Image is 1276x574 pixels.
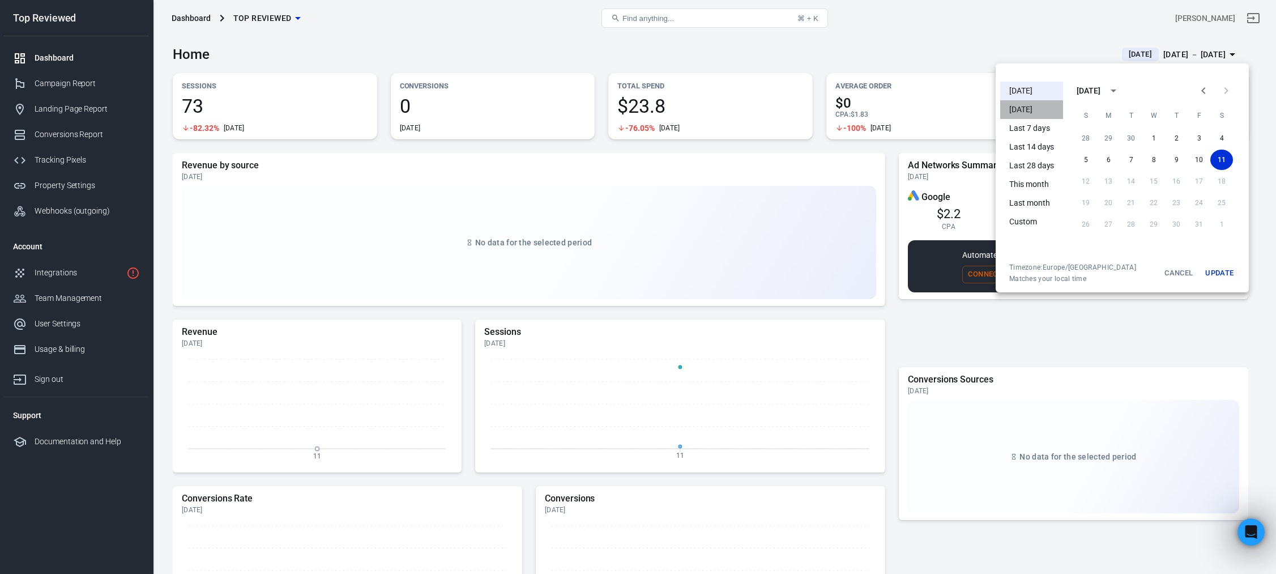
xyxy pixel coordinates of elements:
[1211,104,1232,127] span: Saturday
[55,6,129,14] h1: [PERSON_NAME]
[1166,104,1187,127] span: Thursday
[9,245,217,401] div: AnyTrack says…
[1098,104,1119,127] span: Monday
[1237,518,1265,546] iframe: Intercom live chat
[1120,128,1142,148] button: 30
[1142,150,1165,170] button: 8
[54,342,63,351] button: Gif picker
[1165,128,1188,148] button: 2
[1189,104,1209,127] span: Friday
[1009,274,1136,283] span: Matches your local time
[9,155,217,211] div: AnyTrack says…
[10,318,217,337] textarea: Message…
[72,342,81,351] button: Start recording
[9,65,217,121] div: AnyTrack says…
[9,65,186,112] div: Hey [PERSON_NAME],Which option best applies to your reason for contacting AnyTrack [DATE]?
[1160,263,1197,283] button: Cancel
[9,245,217,392] div: Hi [PERSON_NAME]! The billing section in our dashboard handles plan upgrades and payment details,...
[1120,150,1142,170] button: 7
[1097,150,1120,170] button: 6
[1165,150,1188,170] button: 9
[10,381,104,388] span: Can't load new messages
[1188,150,1210,170] button: 10
[1074,128,1097,148] button: 28
[1000,175,1063,194] li: This month
[1210,128,1233,148] button: 4
[55,14,105,25] p: Active 4h ago
[1121,104,1141,127] span: Tuesday
[172,128,208,139] div: 💳 Billing
[163,121,217,146] div: 💳 Billing
[177,5,199,26] button: Home
[1192,79,1215,102] button: Previous month
[1077,85,1100,97] div: [DATE]
[32,6,50,24] img: Profile image for Jose
[18,252,208,307] div: Hi [PERSON_NAME]! The billing section in our dashboard handles plan upgrades and payment details,...
[1000,156,1063,175] li: Last 28 days
[173,381,216,388] button: Reconnect
[18,342,27,351] button: Upload attachment
[1009,263,1136,272] div: Timezone: Europe/[GEOGRAPHIC_DATA]
[18,161,177,195] div: Thanks. Please provide additional info so we can gather the information we need to help you.
[1000,100,1063,119] li: [DATE]
[9,155,186,202] div: Thanks. Please provide additional info so we can gather the information we need to help you.
[1000,194,1063,212] li: Last month
[36,342,45,351] button: Emoji picker
[1000,212,1063,231] li: Custom
[173,380,216,389] b: Reconnect
[1201,263,1237,283] button: Update
[1142,128,1165,148] button: 1
[58,218,208,229] div: where can I enter VAT invoice details?
[1074,150,1097,170] button: 5
[1097,128,1120,148] button: 29
[1104,81,1123,100] button: calendar view is open, switch to year view
[1000,82,1063,100] li: [DATE]
[18,72,177,83] div: Hey [PERSON_NAME],
[18,83,177,105] div: Which option best applies to your reason for contacting AnyTrack [DATE]?
[9,211,217,245] div: Robertas says…
[1000,138,1063,156] li: Last 14 days
[1000,119,1063,138] li: Last 7 days
[1143,104,1164,127] span: Wednesday
[199,5,219,25] div: Close
[1210,150,1233,170] button: 11
[1076,104,1096,127] span: Sunday
[194,337,212,355] button: Send a message…
[7,5,29,26] button: go back
[1188,128,1210,148] button: 3
[9,121,217,155] div: Robertas says…
[18,313,208,346] div: You can access the billing section from your dashboard to manage your payment information and plans.
[49,211,217,236] div: where can I enter VAT invoice details?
